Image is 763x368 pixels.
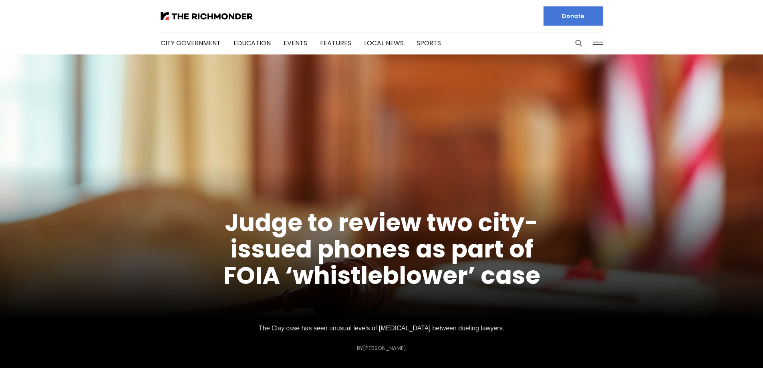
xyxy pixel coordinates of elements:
a: Judge to review two city-issued phones as part of FOIA ‘whistleblower’ case [223,206,540,292]
a: Local News [364,38,404,48]
a: Donate [544,6,603,26]
img: The Richmonder [161,12,253,20]
a: Sports [417,38,441,48]
a: Events [284,38,307,48]
button: Search this site [573,37,585,49]
a: City Government [161,38,221,48]
div: By [357,345,406,351]
a: [PERSON_NAME] [363,344,406,352]
a: Features [320,38,351,48]
p: The Clay case has seen unusual levels of [MEDICAL_DATA] between dueling lawyers. [252,323,511,334]
a: Education [234,38,271,48]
